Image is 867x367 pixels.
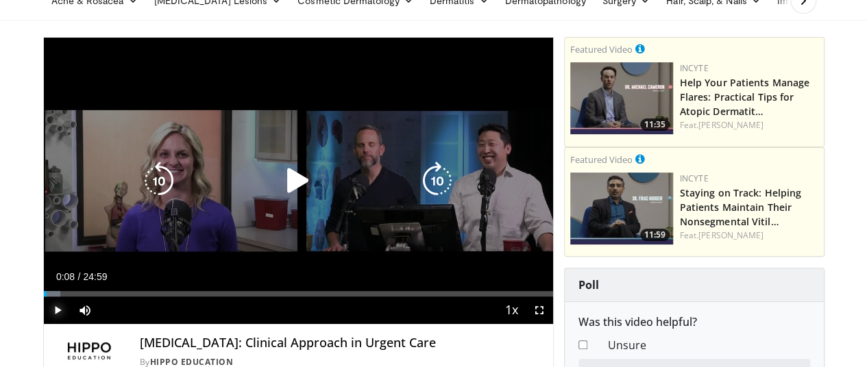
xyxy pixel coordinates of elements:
span: 0:08 [56,271,75,282]
button: Play [44,296,71,324]
span: 11:35 [640,118,670,131]
img: 601112bd-de26-4187-b266-f7c9c3587f14.png.150x105_q85_crop-smart_upscale.jpg [570,62,673,134]
video-js: Video Player [44,38,553,325]
div: Feat. [680,229,818,242]
a: Help Your Patients Manage Flares: Practical Tips for Atopic Dermatit… [680,76,810,118]
div: Feat. [680,119,818,131]
small: Featured Video [570,153,633,166]
a: [PERSON_NAME] [698,119,764,131]
h6: Was this video helpful? [578,316,810,329]
a: 11:59 [570,173,673,244]
span: 11:59 [640,229,670,241]
button: Fullscreen [526,296,553,324]
button: Mute [71,296,99,324]
img: fe0751a3-754b-4fa7-bfe3-852521745b57.png.150x105_q85_crop-smart_upscale.jpg [570,173,673,244]
h4: [MEDICAL_DATA]: Clinical Approach in Urgent Care [140,336,542,351]
a: Incyte [680,173,709,184]
small: Featured Video [570,43,633,55]
strong: Poll [578,277,599,292]
a: [PERSON_NAME] [698,229,764,241]
a: Incyte [680,62,709,74]
span: 24:59 [83,271,107,282]
div: Progress Bar [44,291,553,296]
dd: Unsure [598,337,820,353]
a: Staying on Track: Helping Patients Maintain Their Nonsegmental Vitil… [680,186,802,228]
span: / [78,271,81,282]
a: 11:35 [570,62,673,134]
button: Playback Rate [498,296,526,324]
